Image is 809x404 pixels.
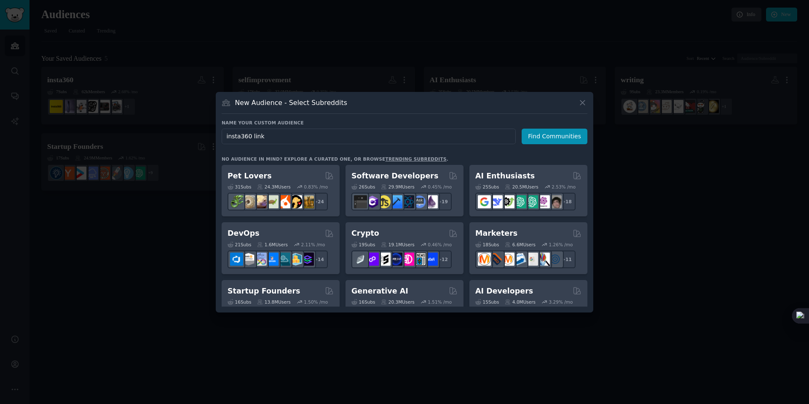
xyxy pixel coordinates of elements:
[434,250,452,268] div: + 12
[257,299,290,305] div: 13.8M Users
[381,184,414,190] div: 29.9M Users
[513,195,526,208] img: chatgpt_promptDesign
[549,253,562,266] img: OnlineMarketing
[413,195,426,208] img: AskComputerScience
[304,184,328,190] div: 0.83 % /mo
[351,242,375,248] div: 19 Sub s
[558,193,576,210] div: + 18
[242,195,255,208] img: ballpython
[289,195,302,208] img: PetAdvice
[475,242,499,248] div: 18 Sub s
[351,299,375,305] div: 16 Sub s
[549,242,573,248] div: 1.26 % /mo
[354,253,367,266] img: ethfinance
[428,299,452,305] div: 1.51 % /mo
[289,253,302,266] img: aws_cdk
[301,253,314,266] img: PlatformEngineers
[222,156,448,162] div: No audience in mind? Explore a curated one, or browse .
[434,193,452,210] div: + 19
[425,195,438,208] img: elixir
[378,195,391,208] img: learnjavascript
[230,195,243,208] img: herpetology
[257,184,290,190] div: 24.3M Users
[235,98,347,107] h3: New Audience - Select Subreddits
[366,253,379,266] img: 0xPolygon
[522,129,587,144] button: Find Communities
[351,228,379,239] h2: Crypto
[230,253,243,266] img: azuredevops
[478,195,491,208] img: GoogleGeminiAI
[549,299,573,305] div: 3.29 % /mo
[265,253,279,266] img: DevOpsLinks
[310,193,328,210] div: + 24
[505,184,538,190] div: 20.5M Users
[401,195,414,208] img: reactnative
[228,299,251,305] div: 16 Sub s
[389,195,402,208] img: iOSProgramming
[537,253,550,266] img: MarketingResearch
[228,184,251,190] div: 31 Sub s
[351,286,408,296] h2: Generative AI
[505,299,536,305] div: 4.0M Users
[475,171,535,181] h2: AI Enthusiasts
[254,253,267,266] img: Docker_DevOps
[301,242,325,248] div: 2.11 % /mo
[501,195,514,208] img: AItoolsCatalog
[490,195,503,208] img: DeepSeek
[351,184,375,190] div: 26 Sub s
[475,299,499,305] div: 15 Sub s
[525,195,538,208] img: chatgpt_prompts_
[537,195,550,208] img: OpenAIDev
[222,129,516,144] input: Pick a short name, like "Digital Marketers" or "Movie-Goers"
[425,253,438,266] img: defi_
[351,171,438,181] h2: Software Developers
[228,242,251,248] div: 21 Sub s
[428,242,452,248] div: 0.46 % /mo
[525,253,538,266] img: googleads
[257,242,288,248] div: 1.6M Users
[277,253,290,266] img: platformengineering
[301,195,314,208] img: dogbreed
[378,253,391,266] img: ethstaker
[381,299,414,305] div: 20.3M Users
[310,250,328,268] div: + 14
[265,195,279,208] img: turtle
[478,253,491,266] img: content_marketing
[501,253,514,266] img: AskMarketing
[277,195,290,208] img: cockatiel
[222,120,587,126] h3: Name your custom audience
[475,184,499,190] div: 25 Sub s
[228,286,300,296] h2: Startup Founders
[552,184,576,190] div: 2.53 % /mo
[354,195,367,208] img: software
[381,242,414,248] div: 19.1M Users
[558,250,576,268] div: + 11
[413,253,426,266] img: CryptoNews
[228,228,260,239] h2: DevOps
[505,242,536,248] div: 6.6M Users
[549,195,562,208] img: ArtificalIntelligence
[385,156,446,162] a: trending subreddits
[389,253,402,266] img: web3
[513,253,526,266] img: Emailmarketing
[475,228,517,239] h2: Marketers
[475,286,533,296] h2: AI Developers
[254,195,267,208] img: leopardgeckos
[490,253,503,266] img: bigseo
[228,171,272,181] h2: Pet Lovers
[366,195,379,208] img: csharp
[304,299,328,305] div: 1.50 % /mo
[401,253,414,266] img: defiblockchain
[242,253,255,266] img: AWS_Certified_Experts
[428,184,452,190] div: 0.45 % /mo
